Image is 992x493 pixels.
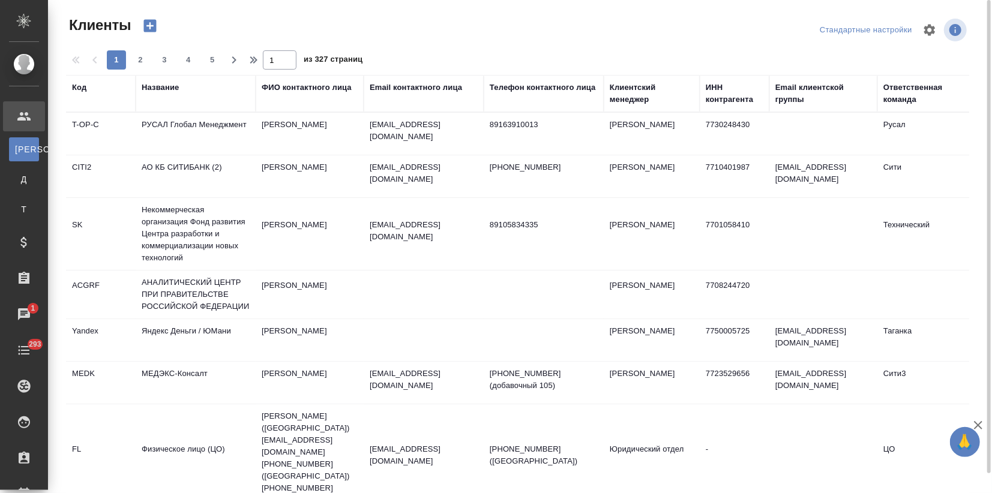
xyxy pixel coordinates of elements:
td: 7708244720 [700,273,769,315]
span: Настроить таблицу [915,16,944,44]
p: [EMAIL_ADDRESS][DOMAIN_NAME] [370,219,478,243]
td: Яндекс Деньги / ЮМани [136,319,256,361]
div: Клиентский менеджер [610,82,694,106]
div: Email клиентской группы [775,82,871,106]
td: 7723529656 [700,362,769,404]
td: 7730248430 [700,113,769,155]
td: [PERSON_NAME] [256,362,364,404]
td: АНАЛИТИЧЕСКИЙ ЦЕНТР ПРИ ПРАВИТЕЛЬСТВЕ РОССИЙСКОЙ ФЕДЕРАЦИИ [136,270,256,318]
span: Клиенты [66,16,131,35]
td: [PERSON_NAME] [256,213,364,255]
td: Yandex [66,319,136,361]
td: 7750005725 [700,319,769,361]
p: [EMAIL_ADDRESS][DOMAIN_NAME] [370,443,478,467]
td: [PERSON_NAME] [604,113,700,155]
div: Код [72,82,86,94]
button: 5 [203,50,222,70]
td: ЦО [877,437,973,479]
a: Д [9,167,39,191]
p: [EMAIL_ADDRESS][DOMAIN_NAME] [370,119,478,143]
button: 🙏 [950,427,980,457]
span: 293 [22,338,49,350]
span: 🙏 [955,429,975,455]
a: 1 [3,299,45,329]
td: FL [66,437,136,479]
span: Д [15,173,33,185]
td: MEDK [66,362,136,404]
td: [EMAIL_ADDRESS][DOMAIN_NAME] [769,155,877,197]
p: 89105834335 [490,219,598,231]
td: Некоммерческая организация Фонд развития Центра разработки и коммерциализации новых технологий [136,198,256,270]
td: [PERSON_NAME] [604,155,700,197]
span: 5 [203,54,222,66]
a: [PERSON_NAME] [9,137,39,161]
td: Сити3 [877,362,973,404]
div: ФИО контактного лица [262,82,352,94]
td: Таганка [877,319,973,361]
span: [PERSON_NAME] [15,143,33,155]
td: ACGRF [66,273,136,315]
td: Технический [877,213,973,255]
td: МЕДЭКС-Консалт [136,362,256,404]
span: из 327 страниц [304,52,362,70]
td: 7701058410 [700,213,769,255]
td: [PERSON_NAME] [256,273,364,315]
td: [PERSON_NAME] [256,113,364,155]
td: T-OP-C [66,113,136,155]
td: [EMAIL_ADDRESS][DOMAIN_NAME] [769,362,877,404]
td: SK [66,213,136,255]
div: split button [817,21,915,40]
td: АО КБ СИТИБАНК (2) [136,155,256,197]
p: [PHONE_NUMBER] ([GEOGRAPHIC_DATA]) [490,443,598,467]
td: Юридический отдел [604,437,700,479]
div: Ответственная команда [883,82,967,106]
td: [PERSON_NAME] [604,362,700,404]
button: 2 [131,50,150,70]
td: [PERSON_NAME] [604,319,700,361]
p: [EMAIL_ADDRESS][DOMAIN_NAME] [370,161,478,185]
span: Т [15,203,33,215]
p: [PHONE_NUMBER] [490,161,598,173]
div: Название [142,82,179,94]
span: 3 [155,54,174,66]
p: [EMAIL_ADDRESS][DOMAIN_NAME] [370,368,478,392]
td: РУСАЛ Глобал Менеджмент [136,113,256,155]
td: [PERSON_NAME] [604,273,700,315]
div: Email контактного лица [370,82,462,94]
button: 4 [179,50,198,70]
span: 2 [131,54,150,66]
button: 3 [155,50,174,70]
td: [PERSON_NAME] [256,155,364,197]
td: [PERSON_NAME] [256,319,364,361]
td: 7710401987 [700,155,769,197]
button: Создать [136,16,164,36]
td: Сити [877,155,973,197]
div: ИНН контрагента [706,82,763,106]
span: 4 [179,54,198,66]
a: Т [9,197,39,221]
p: 89163910013 [490,119,598,131]
div: Телефон контактного лица [490,82,596,94]
td: [EMAIL_ADDRESS][DOMAIN_NAME] [769,319,877,361]
td: - [700,437,769,479]
td: [PERSON_NAME] [604,213,700,255]
span: 1 [23,302,42,314]
p: [PHONE_NUMBER] (добавочный 105) [490,368,598,392]
span: Посмотреть информацию [944,19,969,41]
td: CITI2 [66,155,136,197]
a: 293 [3,335,45,365]
td: Русал [877,113,973,155]
td: Физическое лицо (ЦО) [136,437,256,479]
